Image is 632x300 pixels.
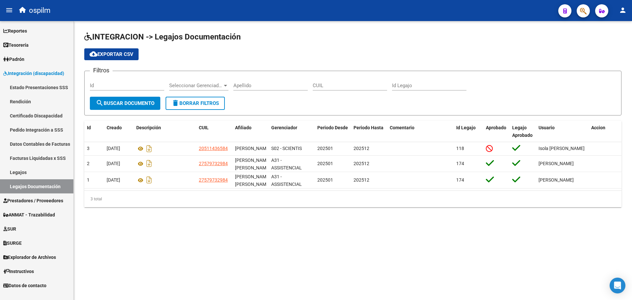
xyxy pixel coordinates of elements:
span: 2 [87,161,90,166]
span: [DATE] [107,161,120,166]
span: Integración (discapacidad) [3,70,64,77]
datatable-header-cell: Descripción [134,121,196,142]
i: Descargar documento [145,143,153,154]
span: 27579732984 [199,161,228,166]
div: 3 total [84,191,621,207]
span: Isola [PERSON_NAME] [539,146,585,151]
datatable-header-cell: Creado [104,121,134,142]
span: Usuario [539,125,555,130]
mat-icon: delete [171,99,179,107]
span: [PERSON_NAME] [539,161,574,166]
mat-icon: cloud_download [90,50,97,58]
datatable-header-cell: Id Legajo [454,121,483,142]
datatable-header-cell: Usuario [536,121,589,142]
span: INTEGRACION -> Legajos Documentación [84,32,241,41]
span: ospilm [29,3,50,18]
datatable-header-cell: Comentario [387,121,454,142]
span: Accion [591,125,605,130]
span: 174 [456,177,464,183]
datatable-header-cell: Accion [589,121,621,142]
span: Instructivos [3,268,34,275]
i: Descargar documento [145,175,153,185]
datatable-header-cell: Id [84,121,104,142]
span: Padrón [3,56,24,63]
button: Exportar CSV [84,48,139,60]
span: 27579732984 [199,177,228,183]
datatable-header-cell: Periodo Hasta [351,121,387,142]
datatable-header-cell: Legajo Aprobado [510,121,536,142]
span: Explorador de Archivos [3,254,56,261]
span: 202512 [354,146,369,151]
span: ANMAT - Trazabilidad [3,211,55,218]
span: A31 - ASSISTENCIAL [271,158,302,170]
span: Tesorería [3,41,29,49]
span: Aprobado [486,125,506,130]
span: [DATE] [107,146,120,151]
i: Descargar documento [145,158,153,169]
span: CUIL [199,125,209,130]
span: Descripción [136,125,161,130]
span: SURGE [3,239,22,247]
mat-icon: menu [5,6,13,14]
span: Datos de contacto [3,282,46,289]
h3: Filtros [90,66,113,75]
span: SUR [3,225,16,233]
span: Prestadores / Proveedores [3,197,63,204]
mat-icon: search [96,99,104,107]
span: 202512 [354,161,369,166]
span: 202501 [317,161,333,166]
datatable-header-cell: Gerenciador [269,121,315,142]
span: Afiliado [235,125,251,130]
span: 174 [456,161,464,166]
span: Id Legajo [456,125,476,130]
button: Borrar Filtros [166,97,225,110]
span: 118 [456,146,464,151]
span: [PERSON_NAME] [539,177,574,183]
span: Seleccionar Gerenciador [169,83,223,88]
span: Periodo Desde [317,125,348,130]
span: 202512 [354,177,369,183]
span: Legajo Aprobado [512,125,533,138]
span: Reportes [3,27,27,35]
span: 1 [87,177,90,183]
div: Open Intercom Messenger [610,278,625,293]
button: Buscar Documento [90,97,160,110]
span: Periodo Hasta [354,125,383,130]
span: VALENTINA, NATALIA FERNANDEZ [235,174,271,187]
span: 20511436584 [199,146,228,151]
span: 3 [87,146,90,151]
span: Comentario [390,125,414,130]
span: Gerenciador [271,125,297,130]
span: Borrar Filtros [171,100,219,106]
datatable-header-cell: CUIL [196,121,232,142]
datatable-header-cell: Periodo Desde [315,121,351,142]
span: [DATE] [107,177,120,183]
span: BARRETO, BENICIO AGUSTIN [235,146,270,151]
datatable-header-cell: Aprobado [483,121,510,142]
datatable-header-cell: Afiliado [232,121,269,142]
span: Id [87,125,91,130]
span: VALENTINA, NATALIA FERNANDEZ [235,158,271,170]
span: Exportar CSV [90,51,133,57]
span: 202501 [317,146,333,151]
span: Creado [107,125,122,130]
span: S02 - SCIENTIS [271,146,302,151]
span: 202501 [317,177,333,183]
span: A31 - ASSISTENCIAL [271,174,302,187]
span: Buscar Documento [96,100,154,106]
mat-icon: person [619,6,627,14]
